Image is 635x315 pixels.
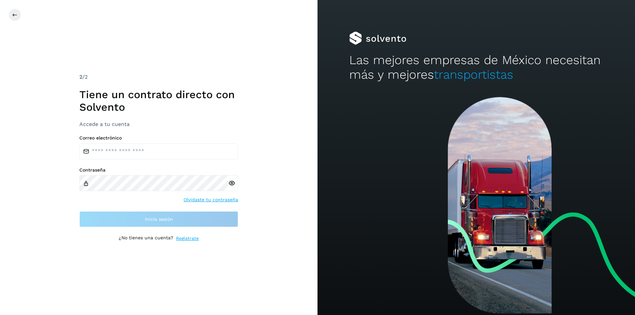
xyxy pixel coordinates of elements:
label: Contraseña [79,167,238,173]
span: transportistas [434,67,513,82]
a: Regístrate [176,235,199,242]
span: 2 [79,74,82,80]
label: Correo electrónico [79,135,238,141]
h2: Las mejores empresas de México necesitan más y mejores [349,53,603,82]
h3: Accede a tu cuenta [79,121,238,127]
p: ¿No tienes una cuenta? [119,235,173,242]
h1: Tiene un contrato directo con Solvento [79,88,238,114]
a: Olvidaste tu contraseña [184,196,238,203]
span: Inicia sesión [145,217,173,221]
div: /2 [79,73,238,81]
button: Inicia sesión [79,211,238,227]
